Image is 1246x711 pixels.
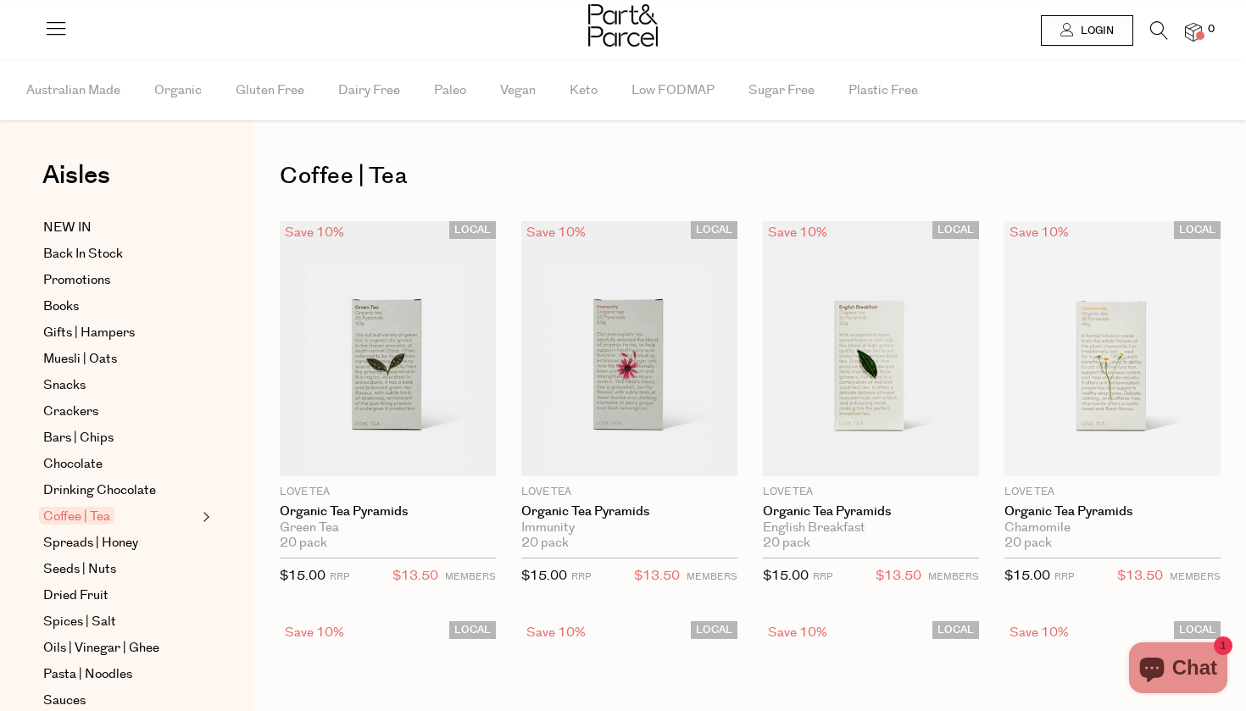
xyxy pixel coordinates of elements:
div: Save 10% [763,621,832,644]
span: Snacks [43,375,86,396]
span: Chocolate [43,454,103,475]
span: LOCAL [691,621,737,639]
span: Low FODMAP [631,61,715,120]
a: Chocolate [43,454,197,475]
a: Bars | Chips [43,428,197,448]
span: 20 pack [1004,536,1052,551]
a: Aisles [42,163,110,205]
span: $13.50 [1117,565,1163,587]
a: Drinking Chocolate [43,480,197,501]
span: NEW IN [43,218,92,238]
span: $15.00 [280,567,325,585]
span: Seeds | Nuts [43,559,116,580]
a: Spreads | Honey [43,533,197,553]
span: 20 pack [763,536,810,551]
div: English Breakfast [763,520,979,536]
a: Organic Tea Pyramids [521,504,737,519]
a: Oils | Vinegar | Ghee [43,638,197,658]
p: Love Tea [763,485,979,500]
a: NEW IN [43,218,197,238]
div: Save 10% [280,621,349,644]
span: $15.00 [1004,567,1050,585]
span: Pasta | Noodles [43,664,132,685]
a: Sauces [43,691,197,711]
span: LOCAL [449,621,496,639]
p: Love Tea [280,485,496,500]
a: Pasta | Noodles [43,664,197,685]
small: MEMBERS [1170,570,1221,583]
span: Paleo [434,61,466,120]
img: Part&Parcel [588,4,658,47]
a: Login [1041,15,1133,46]
span: Sauces [43,691,86,711]
div: Chamomile [1004,520,1221,536]
span: Drinking Chocolate [43,480,156,501]
a: Promotions [43,270,197,291]
span: Gluten Free [236,61,304,120]
span: Aisles [42,157,110,194]
span: 0 [1204,22,1219,37]
div: Green Tea [280,520,496,536]
img: Organic Tea Pyramids [280,221,496,476]
span: LOCAL [691,221,737,239]
span: Dried Fruit [43,586,108,606]
span: Spices | Salt [43,612,116,632]
span: LOCAL [449,221,496,239]
span: Australian Made [26,61,120,120]
a: Crackers [43,402,197,422]
small: MEMBERS [928,570,979,583]
a: 0 [1185,23,1202,41]
span: LOCAL [932,621,979,639]
span: Spreads | Honey [43,533,138,553]
a: Books [43,297,197,317]
span: LOCAL [1174,621,1221,639]
p: Love Tea [521,485,737,500]
span: $15.00 [763,567,809,585]
span: Bars | Chips [43,428,114,448]
span: Plastic Free [848,61,918,120]
small: RRP [1054,570,1074,583]
span: $13.50 [634,565,680,587]
div: Save 10% [1004,221,1074,244]
img: Organic Tea Pyramids [1004,221,1221,476]
small: RRP [813,570,832,583]
div: Save 10% [1004,621,1074,644]
small: RRP [571,570,591,583]
inbox-online-store-chat: Shopify online store chat [1124,642,1232,697]
img: Organic Tea Pyramids [521,221,737,476]
span: Oils | Vinegar | Ghee [43,638,159,658]
small: MEMBERS [687,570,737,583]
a: Dried Fruit [43,586,197,606]
a: Seeds | Nuts [43,559,197,580]
span: Crackers [43,402,98,422]
a: Spices | Salt [43,612,197,632]
span: Keto [570,61,598,120]
span: Books [43,297,79,317]
span: Dairy Free [338,61,400,120]
span: Login [1076,24,1114,38]
a: Gifts | Hampers [43,323,197,343]
span: Muesli | Oats [43,349,117,369]
span: Gifts | Hampers [43,323,135,343]
a: Organic Tea Pyramids [763,504,979,519]
a: Back In Stock [43,244,197,264]
span: $13.50 [392,565,438,587]
span: $13.50 [876,565,921,587]
span: Coffee | Tea [39,507,114,525]
span: $15.00 [521,567,567,585]
a: Muesli | Oats [43,349,197,369]
div: Immunity [521,520,737,536]
small: RRP [330,570,349,583]
div: Save 10% [521,221,591,244]
a: Snacks [43,375,197,396]
span: LOCAL [1174,221,1221,239]
div: Save 10% [280,221,349,244]
span: 20 pack [280,536,327,551]
span: Sugar Free [748,61,815,120]
div: Save 10% [763,221,832,244]
button: Expand/Collapse Coffee | Tea [198,507,210,527]
span: Back In Stock [43,244,123,264]
h1: Coffee | Tea [280,157,1221,196]
div: Save 10% [521,621,591,644]
span: Promotions [43,270,110,291]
